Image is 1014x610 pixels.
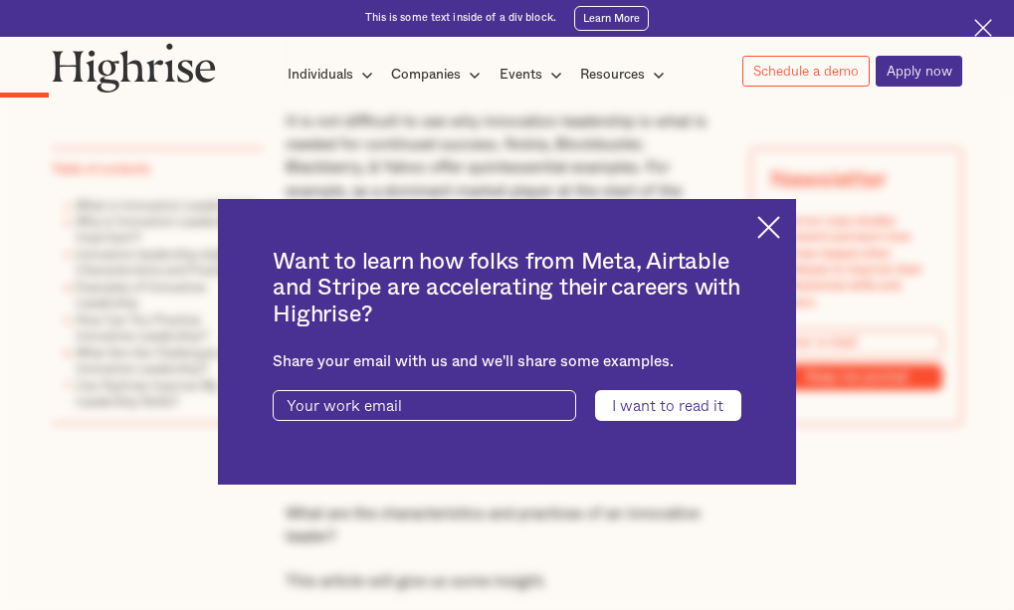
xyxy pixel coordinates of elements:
h2: Want to learn how folks from Meta, Airtable and Stripe are accelerating their careers with Highrise? [273,249,740,329]
div: Events [500,63,568,87]
a: Apply now [876,56,962,87]
input: I want to read it [595,390,741,421]
input: Your work email [273,390,575,421]
div: Individuals [288,63,379,87]
img: Highrise logo [52,43,217,93]
div: Resources [580,63,671,87]
img: Cross icon [974,19,993,38]
div: Companies [391,63,487,87]
div: Individuals [288,63,353,87]
div: Events [500,63,542,87]
div: This is some text inside of a div block. [365,11,556,26]
form: current-ascender-blog-article-modal-form [273,390,740,421]
a: Learn More [574,6,649,30]
div: Resources [580,63,645,87]
div: Companies [391,63,461,87]
img: Cross icon [757,216,780,239]
div: Share your email with us and we'll share some examples. [273,353,740,371]
a: Schedule a demo [742,56,869,87]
